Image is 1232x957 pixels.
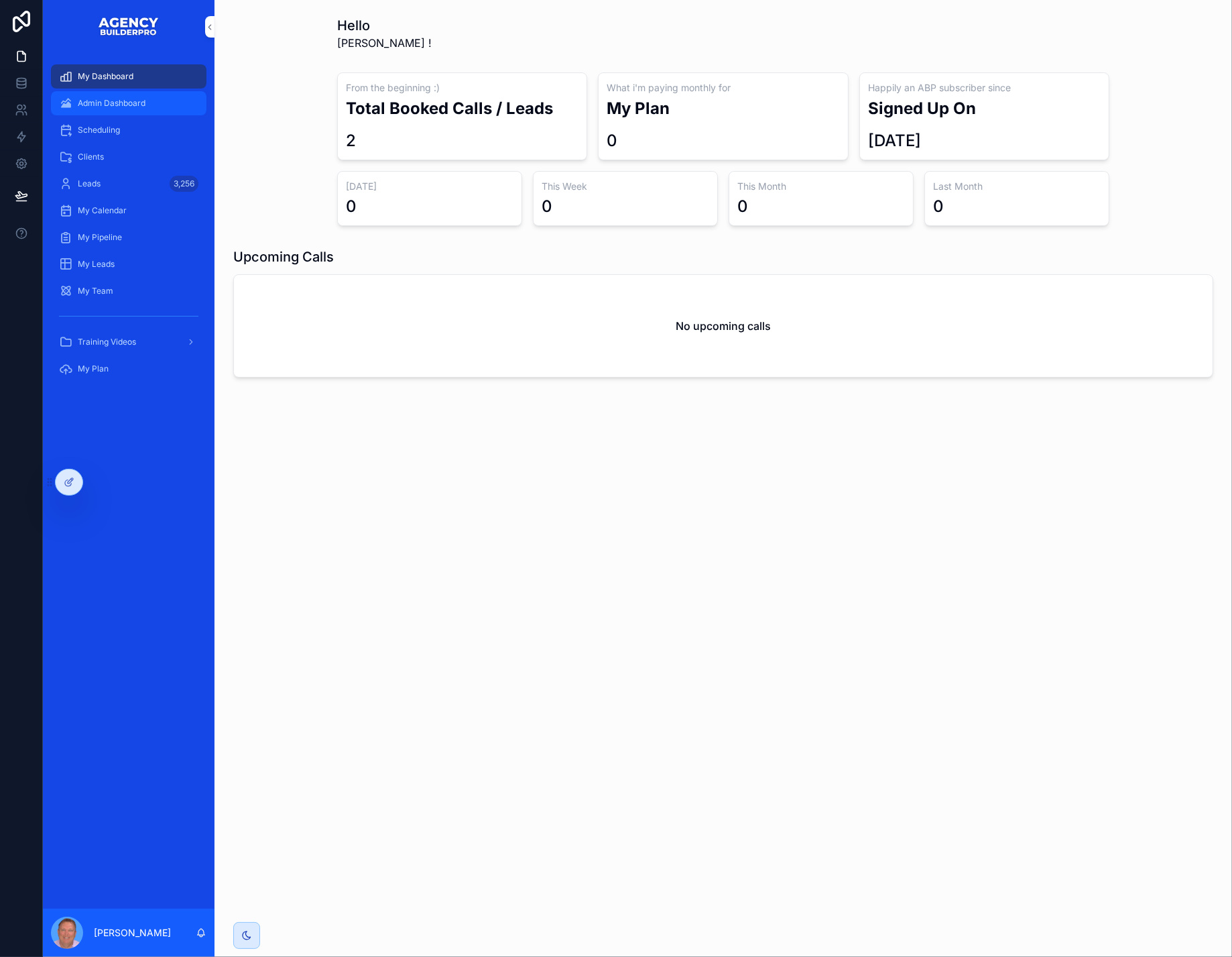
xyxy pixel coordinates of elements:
a: Admin Dashboard [51,91,206,115]
h3: What i'm paying monthly for [607,81,839,95]
h2: No upcoming calls [676,318,771,334]
div: 0 [737,196,748,217]
a: My Pipeline [51,225,206,249]
a: Scheduling [51,118,206,142]
a: My Calendar [51,199,206,223]
h3: This Month [737,180,905,193]
div: scrollable content [43,54,214,400]
div: 3,256 [170,176,198,192]
span: My Dashboard [78,71,133,82]
span: My Leads [78,259,115,270]
div: 2 [346,130,356,152]
h1: Upcoming Calls [233,247,334,266]
img: App logo [98,16,160,38]
h3: From the beginning :) [346,81,578,95]
h3: This Week [542,180,709,193]
a: My Leads [51,252,206,276]
a: My Plan [51,357,206,381]
div: 0 [346,196,357,217]
span: My Team [78,286,113,296]
h3: Happily an ABP subscriber since [868,81,1101,95]
a: My Dashboard [51,64,206,89]
span: Training Videos [78,337,136,347]
h2: Signed Up On [868,97,1101,119]
span: Leads [78,178,101,189]
span: Scheduling [78,125,120,135]
h3: [DATE] [346,180,513,193]
h3: Last Month [933,180,1101,193]
span: My Pipeline [78,232,122,243]
h1: Hello [337,16,432,35]
a: My Team [51,279,206,303]
span: Clients [78,152,104,162]
div: [DATE] [868,130,921,152]
p: [PERSON_NAME] [94,926,171,940]
h2: My Plan [607,97,839,119]
a: Clients [51,145,206,169]
div: 0 [933,196,944,217]
a: Training Videos [51,330,206,354]
div: 0 [607,130,617,152]
span: Admin Dashboard [78,98,145,109]
span: [PERSON_NAME] ! [337,35,432,51]
h2: Total Booked Calls / Leads [346,97,578,119]
div: 0 [542,196,552,217]
span: My Plan [78,363,109,374]
a: Leads3,256 [51,172,206,196]
span: My Calendar [78,205,127,216]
